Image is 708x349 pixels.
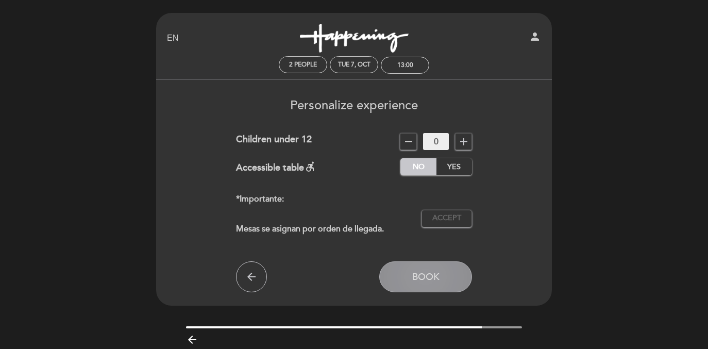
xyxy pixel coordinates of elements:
[412,271,440,282] span: Book
[236,261,267,292] button: arrow_back
[379,261,472,292] button: Book
[236,194,284,204] strong: *Importante:
[458,136,470,148] i: add
[422,210,472,227] button: Accept
[304,160,316,173] i: accessible_forward
[236,158,316,175] div: Accessible table
[397,61,413,69] div: 13:00
[236,192,414,236] p: Mesas se asignan por orden de llegada.
[289,61,317,69] span: 2 people
[236,133,312,150] div: Children under 12
[186,334,198,346] i: arrow_backward
[432,213,461,224] span: Accept
[290,98,418,113] span: Personalize experience
[245,271,258,283] i: arrow_back
[400,158,436,175] label: No
[402,136,415,148] i: remove
[338,61,370,69] div: Tue 7, Oct
[290,24,418,53] a: Happening [GEOGRAPHIC_DATA][PERSON_NAME]
[529,30,541,43] i: person
[436,158,472,175] label: Yes
[529,30,541,46] button: person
